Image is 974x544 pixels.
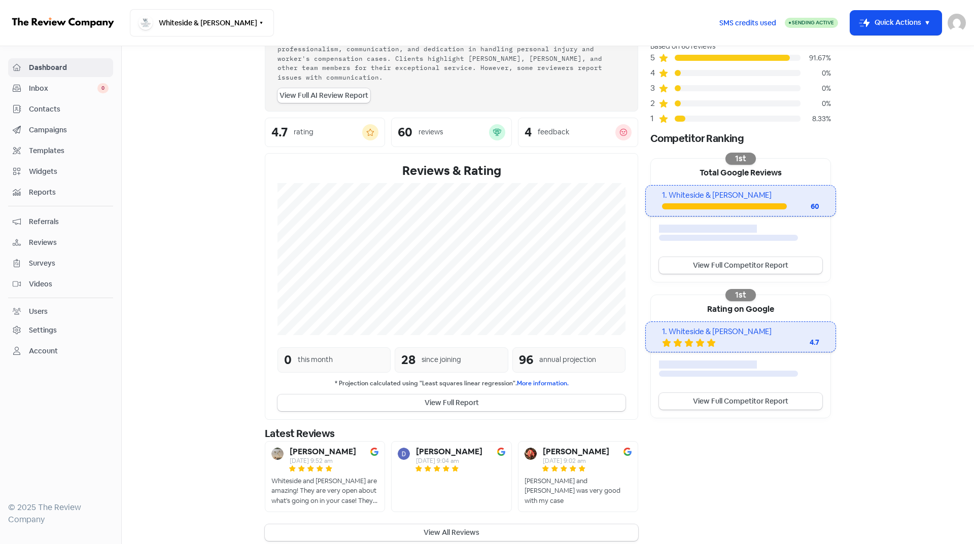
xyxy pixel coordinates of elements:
[525,448,537,460] img: Avatar
[650,82,658,94] div: 3
[294,127,314,137] div: rating
[650,67,658,79] div: 4
[422,354,461,365] div: since joining
[271,476,378,506] div: Whiteside and [PERSON_NAME] are amazing! They are very open about what's going on in your case! T...
[651,159,830,185] div: Total Google Reviews
[650,113,658,125] div: 1
[519,351,533,369] div: 96
[416,448,482,456] b: [PERSON_NAME]
[785,17,838,29] a: Sending Active
[719,18,776,28] span: SMS credits used
[8,183,113,202] a: Reports
[265,118,385,147] a: 4.7rating
[265,524,638,541] button: View All Reviews
[8,121,113,139] a: Campaigns
[497,448,505,456] img: Image
[651,295,830,321] div: Rating on Google
[29,125,109,135] span: Campaigns
[8,275,113,294] a: Videos
[543,448,609,456] b: [PERSON_NAME]
[29,62,109,73] span: Dashboard
[659,393,822,410] a: View Full Competitor Report
[8,233,113,252] a: Reviews
[801,98,831,109] div: 0%
[29,83,97,94] span: Inbox
[850,11,942,35] button: Quick Actions
[8,501,113,526] div: © 2025 The Review Company
[29,306,48,317] div: Users
[650,97,658,110] div: 2
[659,257,822,274] a: View Full Competitor Report
[277,88,370,103] a: View Full AI Review Report
[801,68,831,79] div: 0%
[650,41,831,52] div: Based on 60 reviews
[29,187,109,198] span: Reports
[290,448,356,456] b: [PERSON_NAME]
[623,448,632,456] img: Image
[29,258,109,269] span: Surveys
[801,53,831,63] div: 91.67%
[29,166,109,177] span: Widgets
[419,127,443,137] div: reviews
[8,141,113,160] a: Templates
[8,254,113,273] a: Surveys
[29,146,109,156] span: Templates
[525,476,632,506] div: [PERSON_NAME] and [PERSON_NAME] was very good with my case
[290,458,356,464] div: [DATE] 9:52 am
[8,321,113,340] a: Settings
[271,126,288,138] div: 4.7
[538,127,569,137] div: feedback
[8,212,113,231] a: Referrals
[284,351,292,369] div: 0
[725,153,756,165] div: 1st
[711,17,785,27] a: SMS credits used
[539,354,596,365] div: annual projection
[416,458,482,464] div: [DATE] 9:04 am
[29,104,109,115] span: Contacts
[543,458,609,464] div: [DATE] 9:02 am
[97,83,109,93] span: 0
[29,279,109,289] span: Videos
[801,83,831,94] div: 0%
[271,448,284,460] img: Avatar
[662,190,819,201] div: 1. Whiteside & [PERSON_NAME]
[8,79,113,98] a: Inbox 0
[277,394,625,411] button: View Full Report
[8,58,113,77] a: Dashboard
[662,326,819,338] div: 1. Whiteside & [PERSON_NAME]
[8,100,113,119] a: Contacts
[29,325,57,336] div: Settings
[130,9,274,37] button: Whiteside & [PERSON_NAME]
[265,426,638,441] div: Latest Reviews
[801,114,831,124] div: 8.33%
[277,162,625,180] div: Reviews & Rating
[29,346,58,356] div: Account
[779,337,819,348] div: 4.7
[398,126,412,138] div: 60
[792,19,834,26] span: Sending Active
[948,14,966,32] img: User
[277,379,625,388] small: * Projection calculated using "Least squares linear regression".
[8,342,113,360] a: Account
[650,52,658,64] div: 5
[8,162,113,181] a: Widgets
[725,289,756,301] div: 1st
[401,351,415,369] div: 28
[398,448,410,460] img: Avatar
[517,379,569,387] a: More information.
[391,118,511,147] a: 60reviews
[29,216,109,227] span: Referrals
[8,302,113,321] a: Users
[277,34,625,82] div: [PERSON_NAME] & [PERSON_NAME] receives overwhelmingly positive feedback for their professionalism...
[525,126,532,138] div: 4
[518,118,638,147] a: 4feedback
[787,201,819,212] div: 60
[370,448,378,456] img: Image
[650,131,831,146] div: Competitor Ranking
[298,354,333,365] div: this month
[29,237,109,248] span: Reviews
